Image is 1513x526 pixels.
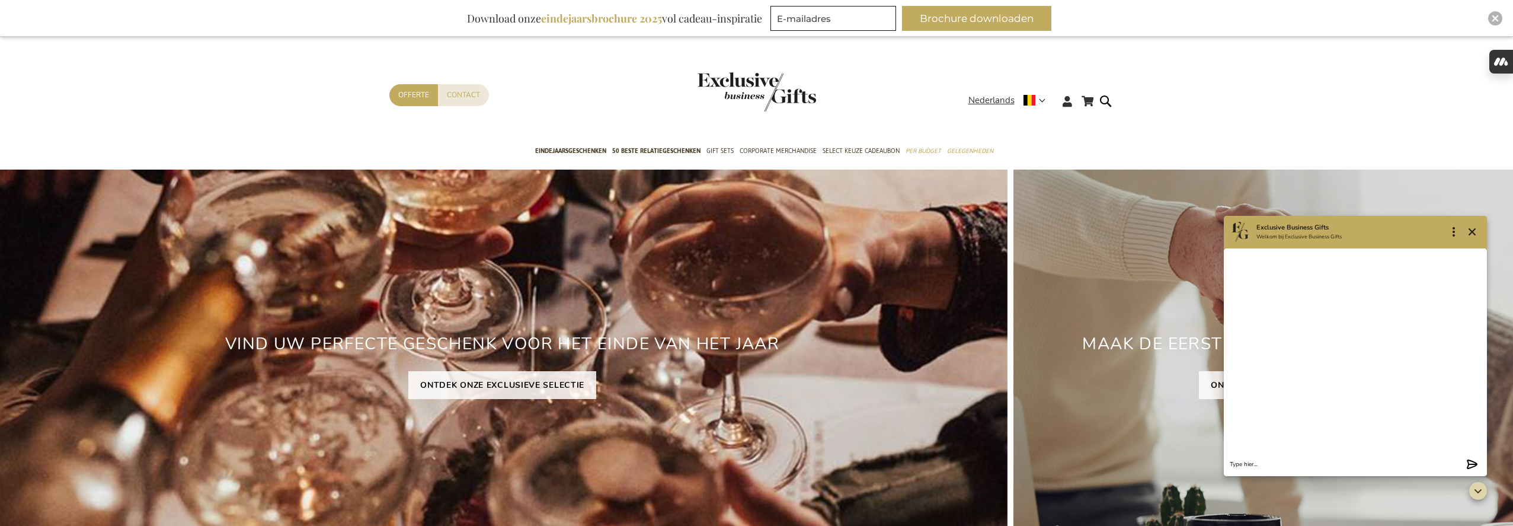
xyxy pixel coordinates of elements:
img: Exclusive Business gifts logo [698,72,816,111]
span: Corporate Merchandise [740,145,817,157]
span: Select Keuze Cadeaubon [823,145,900,157]
div: Download onze vol cadeau-inspiratie [462,6,767,31]
span: Eindejaarsgeschenken [535,145,606,157]
form: marketing offers and promotions [770,6,900,34]
span: Nederlands [968,94,1015,107]
span: 50 beste relatiegeschenken [612,145,700,157]
a: Contact [438,84,489,106]
span: Gelegenheden [947,145,993,157]
a: ONBOARDING CADEAUS [1199,371,1330,399]
div: Close [1488,11,1502,25]
span: Per Budget [906,145,941,157]
input: E-mailadres [770,6,896,31]
span: Gift Sets [706,145,734,157]
div: Nederlands [968,94,1053,107]
button: Brochure downloaden [902,6,1051,31]
a: Offerte [389,84,438,106]
img: Close [1492,15,1499,22]
b: eindejaarsbrochure 2025 [541,11,662,25]
a: store logo [698,72,757,111]
a: ONTDEK ONZE EXCLUSIEVE SELECTIE [408,371,596,399]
